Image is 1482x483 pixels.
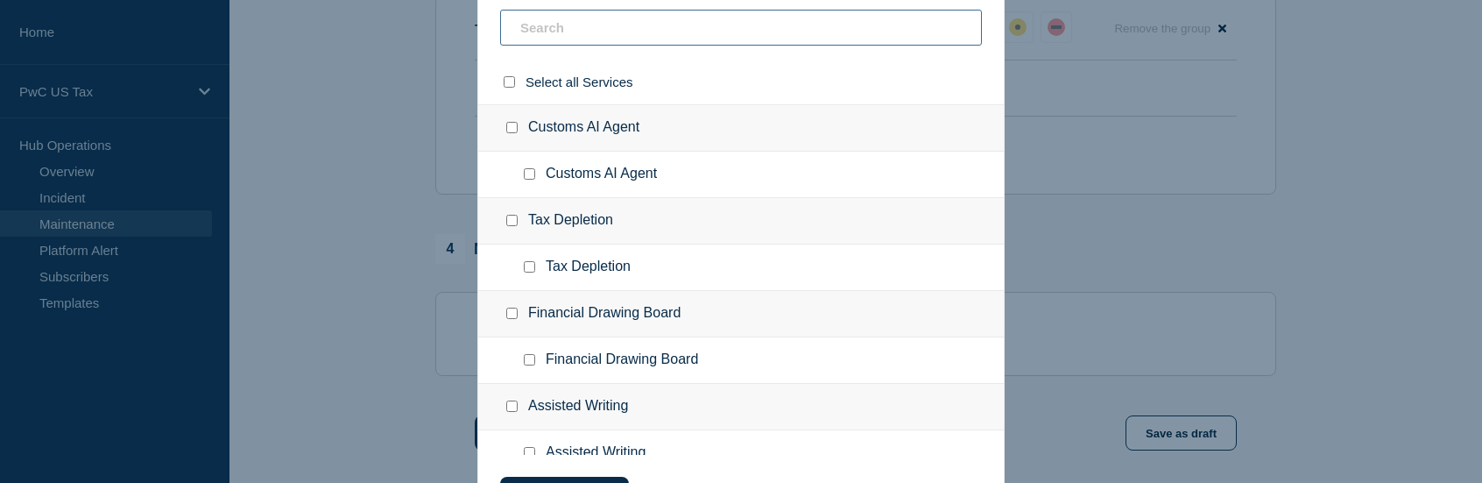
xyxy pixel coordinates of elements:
[506,215,518,226] input: Tax Depletion checkbox
[506,308,518,319] input: Financial Drawing Board checkbox
[546,444,646,462] span: Assisted Writing
[546,352,698,369] span: Financial Drawing Board
[524,261,535,273] input: Tax Depletion checkbox
[506,401,518,412] input: Assisted Writing checkbox
[478,291,1004,337] div: Financial Drawing Board
[478,384,1004,430] div: Assisted Writing
[524,354,535,366] input: Financial Drawing Board checkbox
[524,168,535,180] input: Customs AI Agent checkbox
[478,198,1004,245] div: Tax Depletion
[546,259,631,276] span: Tax Depletion
[506,122,518,133] input: Customs AI Agent checkbox
[478,104,1004,152] div: Customs AI Agent
[526,75,633,89] span: Select all Services
[524,447,535,458] input: Assisted Writing checkbox
[546,166,657,183] span: Customs AI Agent
[500,10,982,46] input: Search
[504,76,515,88] input: select all checkbox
